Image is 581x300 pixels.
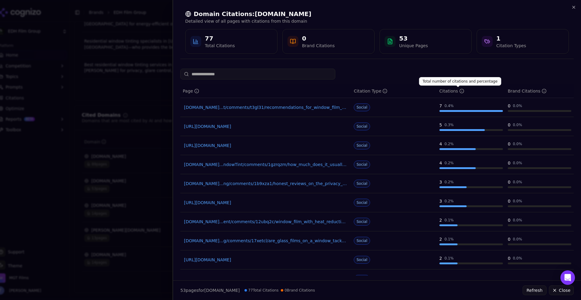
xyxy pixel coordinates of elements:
div: 0.0 % [513,275,522,280]
div: Total Citations [205,43,235,49]
a: [URL][DOMAIN_NAME] [184,200,348,206]
div: Citations [439,88,464,94]
div: 4 [439,141,442,147]
th: page [180,84,351,98]
div: 0.0 % [513,180,522,184]
div: Citation Types [496,43,526,49]
div: Citation Type [354,88,387,94]
span: Social [354,180,370,187]
div: 0.1 % [445,237,454,242]
div: 0 [508,141,510,147]
div: 0.0 % [513,142,522,146]
a: [URL][DOMAIN_NAME] [184,257,348,263]
div: 0.0 % [513,256,522,261]
span: [DOMAIN_NAME] [204,288,240,293]
span: Social [354,142,370,149]
div: 0.2 % [445,161,454,165]
div: 4 [439,160,442,166]
span: Social [354,199,370,207]
span: Social [354,122,370,130]
div: 0.0 % [513,161,522,165]
div: 0.2 % [445,142,454,146]
a: [URL][DOMAIN_NAME] [184,142,348,148]
div: 0 [508,217,510,223]
div: 0.3 % [445,122,454,127]
a: [DOMAIN_NAME]...ng/comments/1b9xza1/honest_reviews_on_the_privacy_of_rainbow_window [184,181,348,187]
div: 5 [439,122,442,128]
h2: Domain Citations: [DOMAIN_NAME] [185,10,569,18]
span: Social [354,218,370,226]
div: 2 [439,274,442,280]
div: 0.0 % [513,103,522,108]
a: [URL][DOMAIN_NAME] [184,123,348,129]
div: 53 [399,34,428,43]
div: 0 [508,274,510,280]
div: Unique Pages [399,43,428,49]
div: 0.2 % [445,199,454,204]
div: 0 [508,198,510,204]
a: [DOMAIN_NAME]...ndowTint/comments/1gzrqzm/how_much_does_it_usually_cost_to_get_tint [184,161,348,168]
div: 0.0 % [513,122,522,127]
div: 0.0 % [513,218,522,223]
div: 0 [508,122,510,128]
div: Brand Citations [508,88,547,94]
div: 0.1 % [445,218,454,223]
button: Refresh [523,285,547,295]
div: 0 [508,179,510,185]
span: Social [354,103,370,111]
p: page s for [180,287,240,293]
div: 0 [508,236,510,242]
th: citationTypes [351,84,437,98]
span: 77 Total Citations [245,288,278,293]
a: [DOMAIN_NAME]...g/comments/17xetcl/are_glass_films_on_a_window_tackycheap_looking_i [184,238,348,244]
th: totalCitationCount [437,84,505,98]
div: 7 [439,103,442,109]
div: 0 [508,255,510,261]
span: 53 [180,288,186,293]
div: 0.0 % [513,199,522,204]
div: Data table [180,84,574,289]
div: Page [183,88,199,94]
div: Total number of citations and percentage [419,77,501,86]
span: Social [354,237,370,245]
div: 0 [508,103,510,109]
div: 2 [439,217,442,223]
div: 0.1 % [445,256,454,261]
div: 2 [439,236,442,242]
div: 3 [439,198,442,204]
div: 0 [508,160,510,166]
div: 77 [205,34,235,43]
div: 3 [439,179,442,185]
div: 0.4 % [445,103,454,108]
a: [DOMAIN_NAME]...ent/comments/12ubq2c/window_film_with_heat_reduction_recommendation [184,219,348,225]
div: 0.2 % [445,180,454,184]
div: 1 [496,34,526,43]
div: 0.1 % [445,275,454,280]
div: 2 [439,255,442,261]
span: Social [354,161,370,168]
div: 0.0 % [513,237,522,242]
span: Social [354,275,370,283]
p: Detailed view of all pages with citations from this domain [185,18,569,24]
div: Brand Citations [302,43,335,49]
a: [DOMAIN_NAME]...t/comments/t3gl31/recommendations_for_window_film_to_let_sun_in_but [184,104,348,110]
button: Close [549,285,574,295]
div: 0 [302,34,335,43]
span: 0 Brand Citations [281,288,315,293]
span: Social [354,256,370,264]
th: brandCitationCount [505,84,574,98]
